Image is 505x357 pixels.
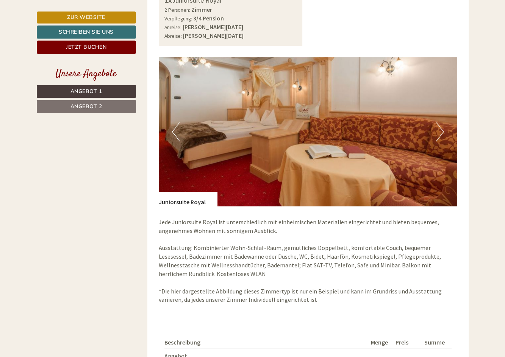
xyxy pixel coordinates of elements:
[183,23,243,31] b: [PERSON_NAME][DATE]
[110,142,287,147] small: 15:13
[164,16,192,22] small: Verpflegung:
[193,14,224,22] b: 3/4 Pension
[392,336,421,348] th: Preis
[37,11,136,23] a: Zur Website
[164,7,190,13] small: 2 Personen:
[421,336,451,348] th: Summe
[191,6,212,13] b: Zimmer
[159,217,457,304] p: Jede Juniorsuite Royal ist unterschiedlich mit einheimischen Materialien eingerichtet und bieten ...
[253,199,299,213] button: Senden
[164,33,182,39] small: Abreise:
[37,40,136,54] a: Jetzt buchen
[70,88,102,95] span: Angebot 1
[164,336,367,348] th: Beschreibung
[37,67,136,81] div: Unsere Angebote
[164,24,181,31] small: Anreise:
[436,122,444,141] button: Next
[132,2,167,15] div: Sonntag
[37,25,136,39] a: Schreiben Sie uns
[106,5,293,148] div: Guten Tag liebe Frau [PERSON_NAME], danke für Ihre geschätzte Frage. Gerne können wir Ihnen mitte...
[159,57,457,206] img: image
[70,103,102,110] span: Angebot 2
[367,336,392,348] th: Menge
[172,122,180,141] button: Previous
[159,192,217,206] div: Juniorsuite Royal
[183,32,244,39] b: [PERSON_NAME][DATE]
